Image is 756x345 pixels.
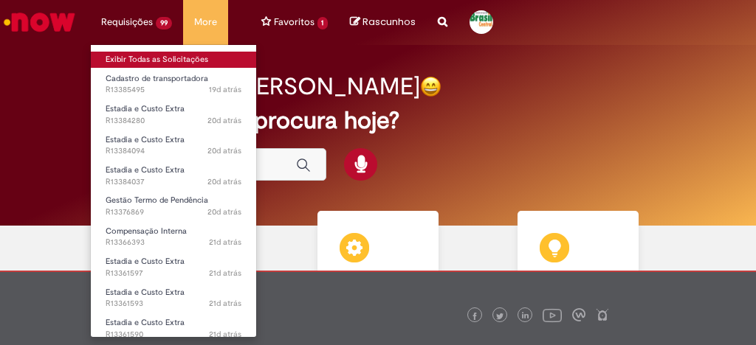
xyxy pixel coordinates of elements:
a: Exibir Todas as Solicitações [91,52,256,68]
span: 1 [317,17,329,29]
span: R13366393 [106,237,241,248]
span: Favoritos [274,15,315,29]
a: Aberto R13384094 : Estadia e Custo Extra [91,132,256,159]
img: logo_footer_naosei.png [596,308,609,321]
img: ServiceNow [1,7,78,37]
span: 21d atrás [209,268,241,279]
span: Estadia e Custo Extra [106,134,185,145]
span: R13384280 [106,115,241,127]
time: 08/08/2025 15:51:50 [207,176,241,187]
a: Aberto R13361597 : Estadia e Custo Extra [91,254,256,281]
img: logo_footer_linkedin.png [522,312,529,321]
span: R13361593 [106,298,241,310]
img: logo_footer_workplace.png [572,308,585,321]
span: Requisições [101,15,153,29]
span: Estadia e Custo Extra [106,317,185,328]
h2: O que você procura hoje? [121,108,635,133]
span: 20d atrás [207,206,241,217]
span: R13361590 [106,329,241,341]
h2: Boa tarde, [PERSON_NAME] [121,74,420,100]
time: 08/08/2025 16:06:02 [207,115,241,126]
span: Estadia e Custo Extra [106,287,185,298]
time: 08/08/2025 17:36:00 [209,84,241,95]
span: Estadia e Custo Extra [106,103,185,114]
a: Aberto R13384037 : Estadia e Custo Extra [91,162,256,189]
span: R13384094 [106,145,241,157]
a: Aberto R13384280 : Estadia e Custo Extra [91,101,256,128]
span: Compensação Interna [106,226,187,237]
a: Aberto R13366393 : Compensação Interna [91,223,256,251]
span: Estadia e Custo Extra [106,164,185,175]
span: R13376869 [106,206,241,218]
span: 21d atrás [209,329,241,340]
span: 20d atrás [207,176,241,187]
a: Aberto R13361590 : Estadia e Custo Extra [91,315,256,342]
span: R13384037 [106,176,241,188]
time: 08/08/2025 15:54:54 [207,145,241,156]
time: 06/08/2025 19:54:28 [209,298,241,309]
time: 07/08/2025 10:04:28 [209,237,241,248]
img: happy-face.png [420,76,441,97]
img: logo_footer_twitter.png [496,313,504,320]
span: Estadia e Custo Extra [106,256,185,267]
img: logo_footer_facebook.png [471,313,478,320]
span: R13385495 [106,84,241,96]
span: 20d atrás [207,115,241,126]
a: Aberto R13385495 : Cadastro de transportadora [91,71,256,98]
span: 99 [156,17,172,29]
span: Gestão Termo de Pendência [106,195,208,206]
span: More [194,15,217,29]
span: 19d atrás [209,84,241,95]
a: Aberto R13376869 : Gestão Termo de Pendência [91,192,256,220]
time: 06/08/2025 19:51:17 [209,329,241,340]
a: No momento, sua lista de rascunhos tem 0 Itens [350,15,416,29]
a: Aberto R13361593 : Estadia e Custo Extra [91,285,256,312]
img: logo_footer_youtube.png [543,305,562,324]
time: 08/08/2025 08:58:52 [207,206,241,217]
span: 21d atrás [209,237,241,248]
span: 20d atrás [207,145,241,156]
span: Cadastro de transportadora [106,73,208,84]
time: 06/08/2025 20:02:48 [209,268,241,279]
ul: Requisições [90,44,257,338]
span: 21d atrás [209,298,241,309]
span: R13361597 [106,268,241,279]
span: Rascunhos [362,15,416,29]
